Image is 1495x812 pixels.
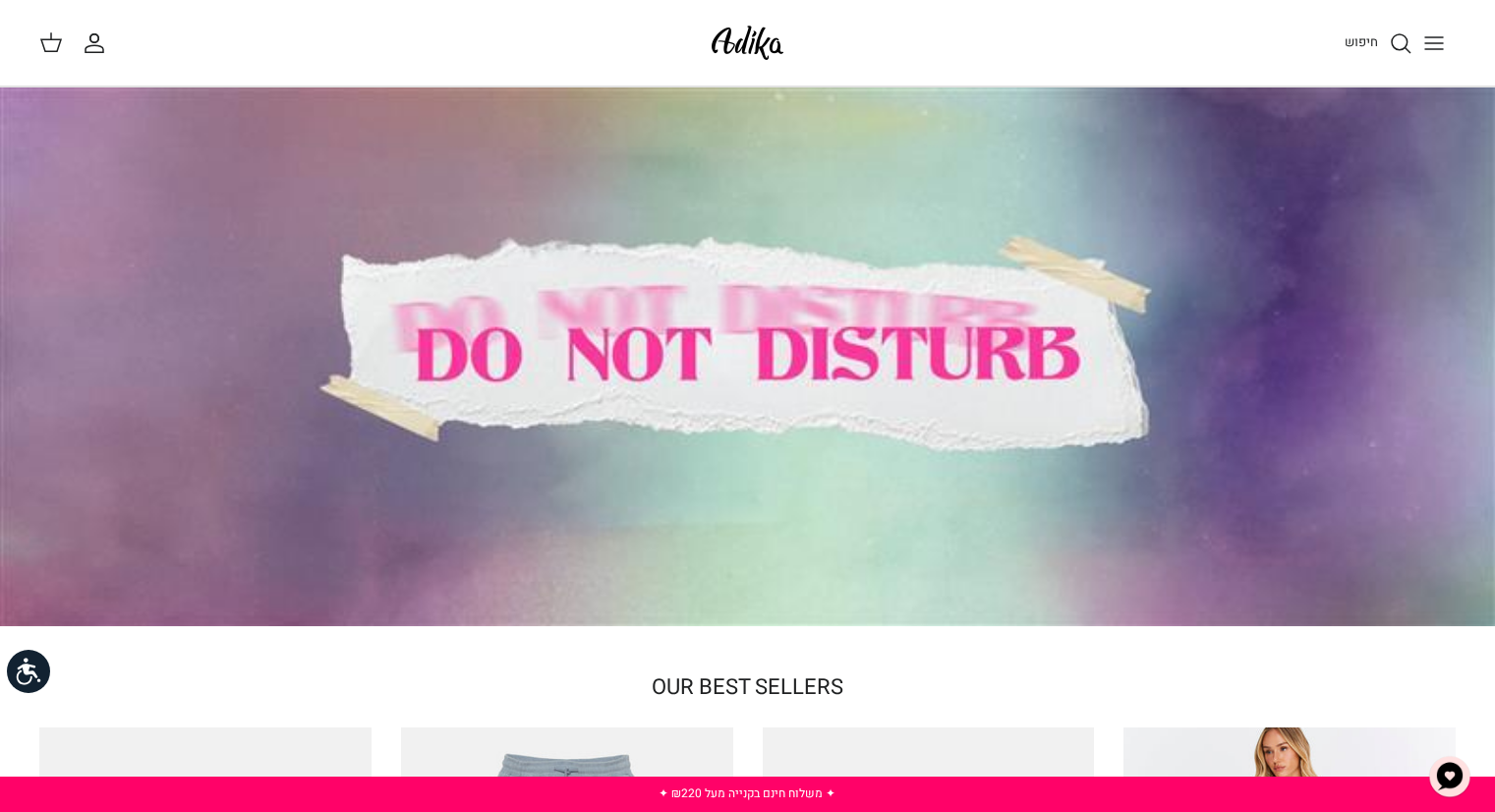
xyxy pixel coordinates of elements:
button: צ'אט [1420,747,1479,806]
span: חיפוש [1345,32,1378,51]
img: Adika IL [706,20,789,66]
a: ✦ משלוח חינם בקנייה מעל ₪220 ✦ [659,784,835,802]
a: OUR BEST SELLERS [652,671,843,703]
a: החשבון שלי [83,31,114,55]
a: חיפוש [1345,31,1412,55]
button: Toggle menu [1412,22,1456,65]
